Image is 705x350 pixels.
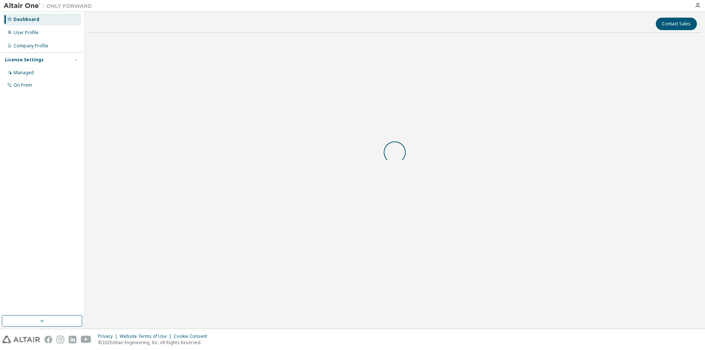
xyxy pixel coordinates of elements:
img: Altair One [4,2,95,10]
div: Privacy [98,333,120,339]
p: © 2025 Altair Engineering, Inc. All Rights Reserved. [98,339,211,346]
img: instagram.svg [57,336,64,343]
div: On Prem [14,82,32,88]
div: User Profile [14,30,39,36]
img: youtube.svg [81,336,91,343]
img: facebook.svg [44,336,52,343]
img: linkedin.svg [69,336,76,343]
div: Dashboard [14,17,39,22]
div: Website Terms of Use [120,333,174,339]
img: altair_logo.svg [2,336,40,343]
div: License Settings [5,57,44,63]
div: Cookie Consent [174,333,211,339]
div: Company Profile [14,43,48,49]
button: Contact Sales [656,18,697,30]
div: Managed [14,70,34,76]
